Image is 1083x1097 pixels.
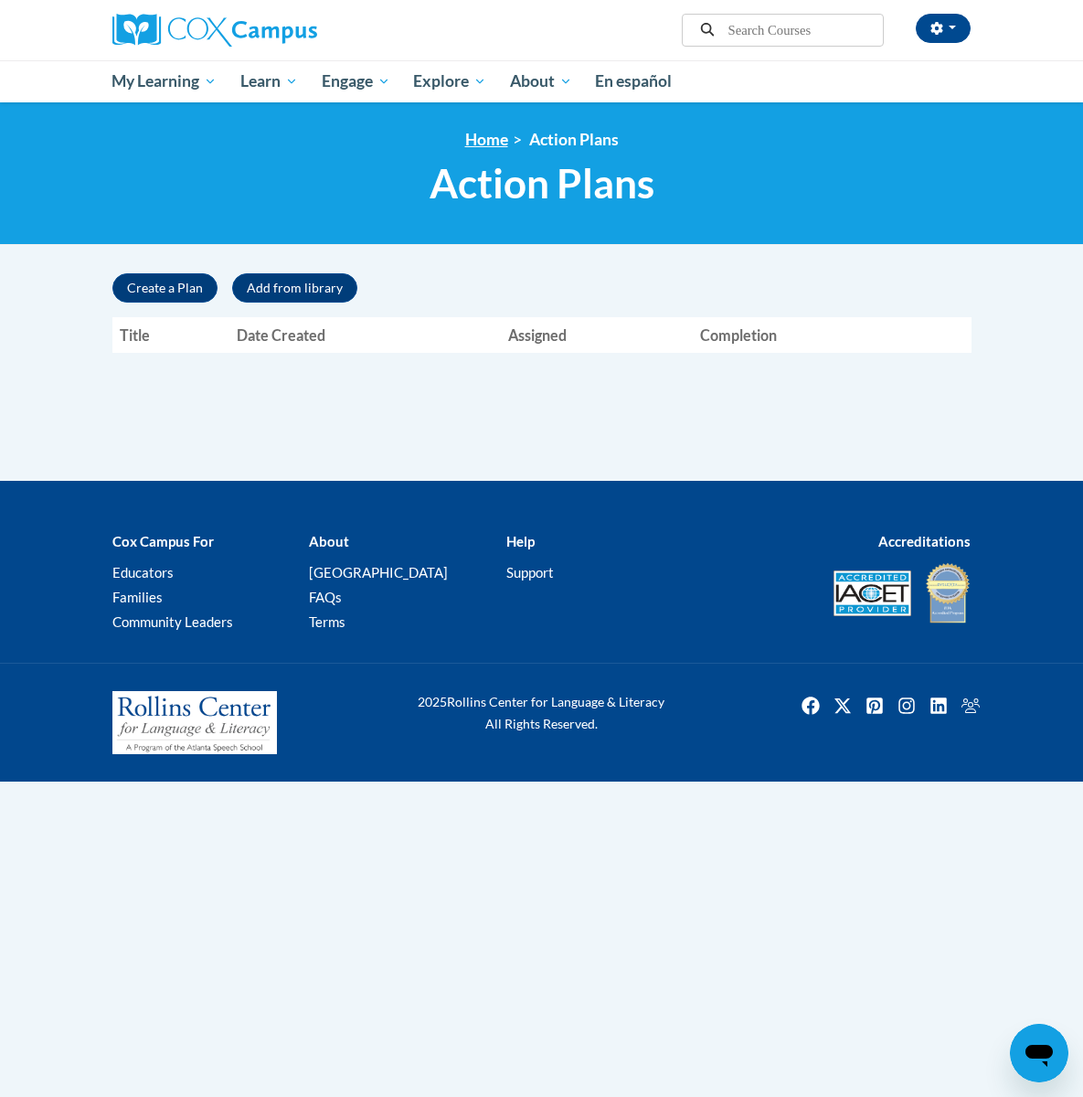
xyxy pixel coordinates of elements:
a: Learn [228,60,310,102]
a: Support [506,564,554,580]
a: Terms [309,613,345,630]
a: My Learning [101,60,229,102]
b: Cox Campus For [112,533,214,549]
img: Pinterest icon [860,691,889,720]
span: Engage [322,70,390,92]
img: Twitter icon [828,691,857,720]
a: FAQs [309,589,342,605]
a: Educators [112,564,174,580]
button: Create a Plan [112,273,218,303]
img: LinkedIn icon [924,691,953,720]
a: About [498,60,584,102]
span: My Learning [111,70,217,92]
span: Learn [240,70,298,92]
a: Community Leaders [112,613,233,630]
span: Explore [413,70,486,92]
img: IDA® Accredited [925,561,971,625]
button: Search [694,19,721,41]
a: Engage [310,60,402,102]
a: Home [465,130,508,149]
a: Twitter [828,691,857,720]
img: Accredited IACET® Provider [833,570,911,616]
a: Linkedin [924,691,953,720]
img: Instagram icon [892,691,921,720]
b: About [309,533,349,549]
button: Account Settings [916,14,971,43]
button: Add from library [232,273,357,303]
a: Instagram [892,691,921,720]
span: Action Plans [529,130,619,149]
a: Facebook Group [956,691,985,720]
b: Accreditations [878,533,971,549]
iframe: Button to launch messaging window [1010,1024,1068,1082]
span: Action Plans [430,159,654,208]
a: Facebook [796,691,825,720]
th: Completion [693,317,933,353]
a: Pinterest [860,691,889,720]
a: Explore [401,60,498,102]
span: 2025 [418,694,447,709]
th: Title [112,317,230,353]
th: Date Created [229,317,501,353]
b: Help [506,533,535,549]
img: Rollins Center for Language & Literacy - A Program of the Atlanta Speech School [112,691,277,755]
img: Facebook group icon [956,691,985,720]
a: Families [112,589,163,605]
div: Rollins Center for Language & Literacy All Rights Reserved. [394,691,689,735]
th: Assigned [501,317,693,353]
span: About [510,70,572,92]
img: Cox Campus [112,14,317,47]
div: Main menu [99,60,985,102]
img: Facebook icon [796,691,825,720]
a: En español [584,62,685,101]
span: En español [595,71,672,91]
a: [GEOGRAPHIC_DATA] [309,564,448,580]
input: Search Courses [726,19,872,41]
